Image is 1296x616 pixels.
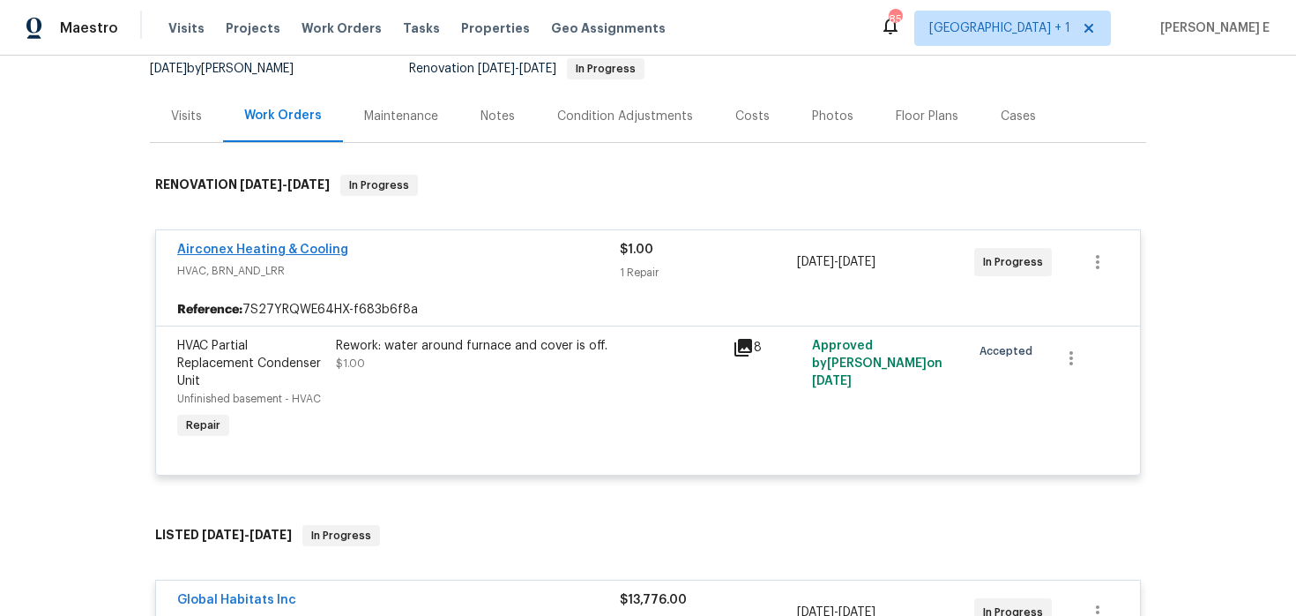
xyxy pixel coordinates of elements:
span: - [478,63,556,75]
b: Reference: [177,301,242,319]
span: [PERSON_NAME] E [1153,19,1270,37]
span: In Progress [304,527,378,545]
span: [DATE] [150,63,187,75]
span: In Progress [983,253,1050,271]
span: [GEOGRAPHIC_DATA] + 1 [929,19,1070,37]
span: [DATE] [797,256,834,268]
div: 7S27YRQWE64HX-f683b6f8a [156,294,1140,326]
span: [DATE] [287,178,330,191]
span: Maestro [60,19,118,37]
span: Renovation [409,63,644,75]
span: [DATE] [838,256,875,268]
span: Projects [226,19,280,37]
div: 8 [733,337,801,358]
div: Photos [812,108,853,125]
h6: RENOVATION [155,175,330,196]
div: Floor Plans [896,108,958,125]
span: Geo Assignments [551,19,666,37]
div: Cases [1001,108,1036,125]
span: Repair [179,417,227,434]
div: Work Orders [244,107,322,124]
span: HVAC Partial Replacement Condenser Unit [177,340,321,387]
span: [DATE] [812,375,852,387]
div: Maintenance [364,108,438,125]
span: [DATE] [240,178,282,191]
span: - [202,529,292,541]
span: $1.00 [620,244,653,256]
span: [DATE] [519,63,556,75]
span: [DATE] [250,529,292,541]
span: Approved by [PERSON_NAME] on [812,340,942,387]
span: [DATE] [478,63,515,75]
div: Notes [480,108,515,125]
h6: LISTED [155,525,292,546]
a: Airconex Heating & Cooling [177,244,348,256]
span: Visits [168,19,205,37]
span: Accepted [979,342,1039,360]
span: $1.00 [336,358,365,369]
div: by [PERSON_NAME] [150,58,315,79]
div: Rework: water around furnace and cover is off. [336,337,722,355]
div: Visits [171,108,202,125]
div: 85 [889,11,901,28]
span: HVAC, BRN_AND_LRR [177,262,620,280]
span: Unfinished basement - HVAC [177,394,321,404]
span: Tasks [403,22,440,34]
span: In Progress [342,177,416,194]
span: Work Orders [302,19,382,37]
div: LISTED [DATE]-[DATE]In Progress [150,507,1146,564]
div: Costs [735,108,770,125]
a: Global Habitats Inc [177,594,296,606]
div: RENOVATION [DATE]-[DATE]In Progress [150,157,1146,214]
span: $13,776.00 [620,594,687,606]
span: Properties [461,19,530,37]
div: 1 Repair [620,264,797,282]
span: - [240,178,330,191]
div: Condition Adjustments [557,108,693,125]
span: In Progress [569,64,643,74]
span: - [797,253,875,271]
span: [DATE] [202,529,244,541]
